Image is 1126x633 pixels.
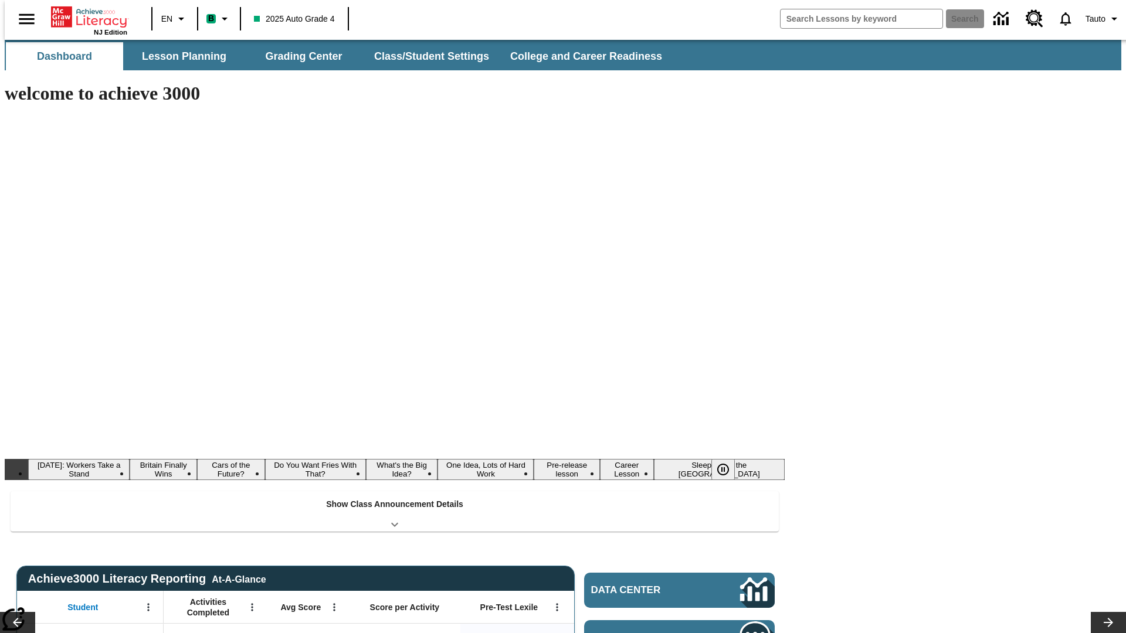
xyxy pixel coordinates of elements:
span: 2025 Auto Grade 4 [254,13,335,25]
div: SubNavbar [5,42,673,70]
button: Lesson Planning [126,42,243,70]
p: Show Class Announcement Details [326,498,463,511]
button: Slide 2 Britain Finally Wins [130,459,196,480]
span: Score per Activity [370,602,440,612]
button: Dashboard [6,42,123,70]
button: Slide 4 Do You Want Fries With That? [265,459,366,480]
h1: welcome to achieve 3000 [5,83,785,104]
span: Data Center [591,584,701,596]
div: Pause [711,459,747,480]
span: Pre-Test Lexile [480,602,538,612]
button: Slide 9 Sleepless in the Animal Kingdom [654,459,785,480]
a: Notifications [1050,4,1081,34]
button: Slide 5 What's the Big Idea? [366,459,438,480]
button: Slide 8 Career Lesson [600,459,654,480]
button: Boost Class color is mint green. Change class color [202,8,236,29]
a: Home [51,5,127,29]
div: Show Class Announcement Details [11,491,779,532]
div: Home [51,4,127,36]
button: Grading Center [245,42,362,70]
button: Open Menu [548,598,566,616]
span: Avg Score [280,602,321,612]
span: Tauto [1086,13,1105,25]
span: Achieve3000 Literacy Reporting [28,572,266,586]
span: Activities Completed [169,597,247,618]
button: College and Career Readiness [501,42,671,70]
span: Student [67,602,98,612]
div: SubNavbar [5,40,1121,70]
a: Resource Center, Will open in new tab [1019,3,1050,35]
button: Slide 6 One Idea, Lots of Hard Work [437,459,534,480]
button: Profile/Settings [1081,8,1126,29]
span: NJ Edition [94,29,127,36]
span: EN [161,13,172,25]
button: Class/Student Settings [365,42,498,70]
button: Language: EN, Select a language [156,8,194,29]
button: Pause [711,459,735,480]
button: Lesson carousel, Next [1091,612,1126,633]
button: Open Menu [325,598,343,616]
button: Open side menu [9,2,44,36]
div: At-A-Glance [212,572,266,585]
input: search field [781,9,942,28]
a: Data Center [584,573,775,608]
button: Slide 1 Labor Day: Workers Take a Stand [28,459,130,480]
button: Open Menu [140,598,157,616]
button: Slide 3 Cars of the Future? [197,459,265,480]
span: B [208,11,214,26]
button: Slide 7 Pre-release lesson [534,459,600,480]
a: Data Center [986,3,1019,35]
button: Open Menu [243,598,261,616]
